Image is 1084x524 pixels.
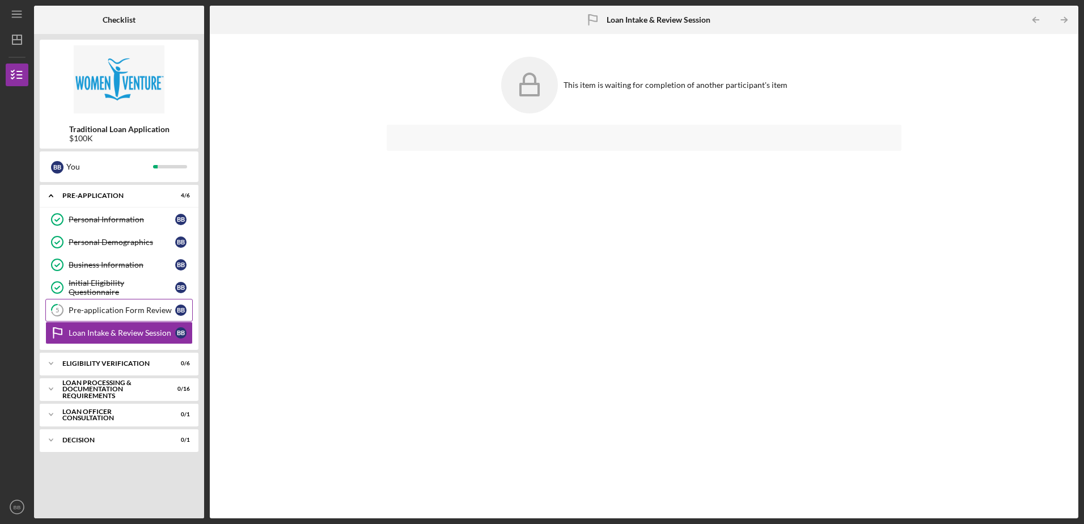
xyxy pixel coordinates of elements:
div: Personal Information [69,215,175,224]
a: Personal DemographicsBB [45,231,193,253]
tspan: 5 [56,307,59,314]
div: 0 / 1 [170,411,190,418]
div: Loan Officer Consultation [62,408,162,421]
a: 5Pre-application Form ReviewBB [45,299,193,322]
div: B B [175,305,187,316]
a: Initial Eligibility QuestionnaireBB [45,276,193,299]
div: Initial Eligibility Questionnaire [69,278,175,297]
text: BB [14,504,21,510]
div: 0 / 6 [170,360,190,367]
div: Eligibility Verification [62,360,162,367]
button: BB [6,496,28,518]
div: Loan Intake & Review Session [69,328,175,337]
div: B B [175,282,187,293]
b: Traditional Loan Application [69,125,170,134]
div: You [66,157,153,176]
b: Checklist [103,15,135,24]
div: This item is waiting for completion of another participant's item [564,81,787,90]
div: Business Information [69,260,175,269]
div: B B [175,327,187,339]
a: Personal InformationBB [45,208,193,231]
div: 4 / 6 [170,192,190,199]
div: B B [175,259,187,271]
div: Pre-application Form Review [69,306,175,315]
div: B B [175,236,187,248]
div: Loan Processing & Documentation Requirements [62,379,162,399]
img: Product logo [40,45,198,113]
a: Loan Intake & Review SessionBB [45,322,193,344]
div: 0 / 1 [170,437,190,443]
div: $100K [69,134,170,143]
div: B B [51,161,63,174]
div: 0 / 16 [170,386,190,392]
div: Personal Demographics [69,238,175,247]
div: Pre-Application [62,192,162,199]
div: Decision [62,437,162,443]
b: Loan Intake & Review Session [607,15,710,24]
a: Business InformationBB [45,253,193,276]
div: B B [175,214,187,225]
